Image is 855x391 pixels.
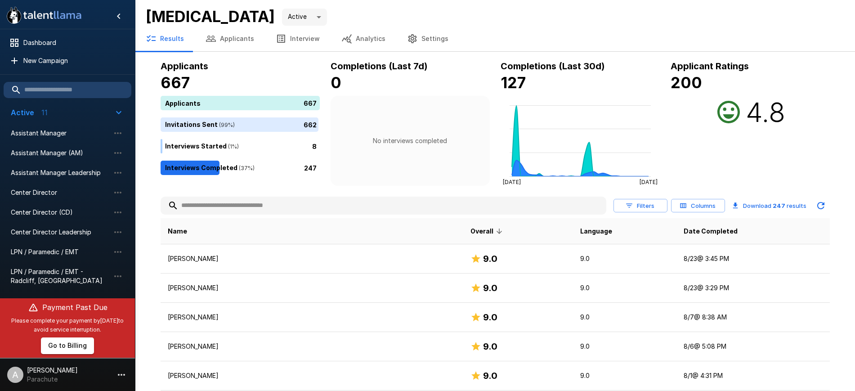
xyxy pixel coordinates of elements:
[746,96,785,128] h2: 4.8
[304,120,317,129] p: 662
[671,199,725,213] button: Columns
[470,226,505,237] span: Overall
[613,199,667,213] button: Filters
[729,197,810,215] button: Download 247 results
[501,61,605,72] b: Completions (Last 30d)
[580,342,669,351] p: 9.0
[161,73,190,92] b: 667
[580,313,669,322] p: 9.0
[331,26,396,51] button: Analytics
[483,310,497,324] h6: 9.0
[684,226,738,237] span: Date Completed
[483,281,497,295] h6: 9.0
[304,163,317,172] p: 247
[396,26,459,51] button: Settings
[135,26,195,51] button: Results
[146,7,275,26] b: [MEDICAL_DATA]
[168,254,457,263] p: [PERSON_NAME]
[676,361,829,391] td: 8/1 @ 4:31 PM
[580,254,669,263] p: 9.0
[312,141,317,151] p: 8
[483,252,497,266] h6: 9.0
[676,274,829,303] td: 8/23 @ 3:29 PM
[580,283,669,292] p: 9.0
[265,26,331,51] button: Interview
[483,339,497,354] h6: 9.0
[676,244,829,274] td: 8/23 @ 3:45 PM
[501,73,526,92] b: 127
[580,371,669,380] p: 9.0
[331,61,428,72] b: Completions (Last 7d)
[304,98,317,108] p: 667
[331,73,341,92] b: 0
[676,332,829,361] td: 8/6 @ 5:08 PM
[168,226,187,237] span: Name
[373,136,447,145] p: No interviews completed
[812,197,830,215] button: Updated Today - 11:41 AM
[773,202,785,209] b: 247
[483,369,497,383] h6: 9.0
[161,61,208,72] b: Applicants
[282,9,327,26] div: Active
[503,179,521,185] tspan: [DATE]
[195,26,265,51] button: Applicants
[168,313,457,322] p: [PERSON_NAME]
[639,179,657,185] tspan: [DATE]
[168,371,457,380] p: [PERSON_NAME]
[671,73,702,92] b: 200
[671,61,749,72] b: Applicant Ratings
[168,342,457,351] p: [PERSON_NAME]
[676,303,829,332] td: 8/7 @ 8:38 AM
[580,226,612,237] span: Language
[168,283,457,292] p: [PERSON_NAME]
